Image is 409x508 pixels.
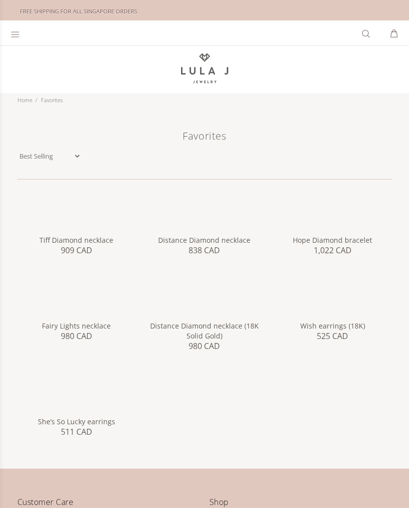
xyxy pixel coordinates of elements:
[293,235,372,245] a: Hope Diamond bracelet
[38,417,115,426] a: She’s So Lucky earrings
[146,218,264,227] a: Distance Diamond necklace
[189,245,220,255] span: 838 CAD
[17,304,136,313] a: Fairy Lights necklace
[15,6,394,17] div: FREE SHIPPING FOR ALL SINGAPORE ORDERS
[17,96,32,104] a: Home
[158,235,250,245] a: Distance Diamond necklace
[150,321,259,340] a: Distance Diamond necklace (18K Solid Gold)
[61,427,92,437] span: 511 CAD
[273,304,392,313] a: Wish earrings (18K)
[17,129,392,152] h1: Favorites
[189,341,220,351] span: 980 CAD
[17,218,136,227] a: Tiff Diamond necklace
[314,245,352,255] span: 1,022 CAD
[39,235,113,245] a: Tiff Diamond necklace
[17,399,136,408] a: She’s So Lucky earrings
[300,321,365,331] a: Wish earrings (18K)
[42,321,111,331] a: Fairy Lights necklace
[35,93,66,107] li: Favorites
[61,245,92,255] span: 909 CAD
[317,331,348,341] span: 525 CAD
[146,304,264,313] a: Distance Diamond necklace (18K Solid Gold)
[273,218,392,227] a: Hope Diamond bracelet
[61,331,92,341] span: 980 CAD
